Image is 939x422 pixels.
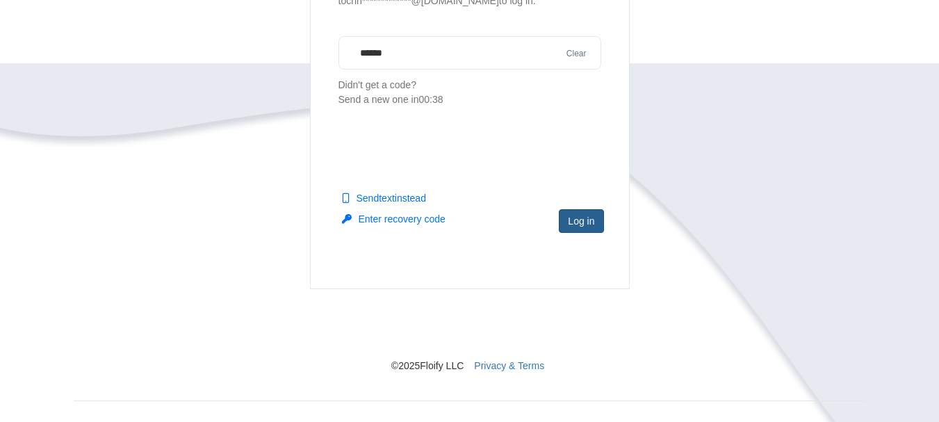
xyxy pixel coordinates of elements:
button: Log in [559,209,603,233]
nav: © 2025 Floify LLC [74,289,866,373]
button: Sendtextinstead [342,191,426,205]
button: Enter recovery code [342,212,446,226]
div: Send a new one in 00:38 [338,92,601,107]
a: Privacy & Terms [474,360,544,371]
button: Clear [562,47,591,60]
p: Didn't get a code? [338,78,601,107]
